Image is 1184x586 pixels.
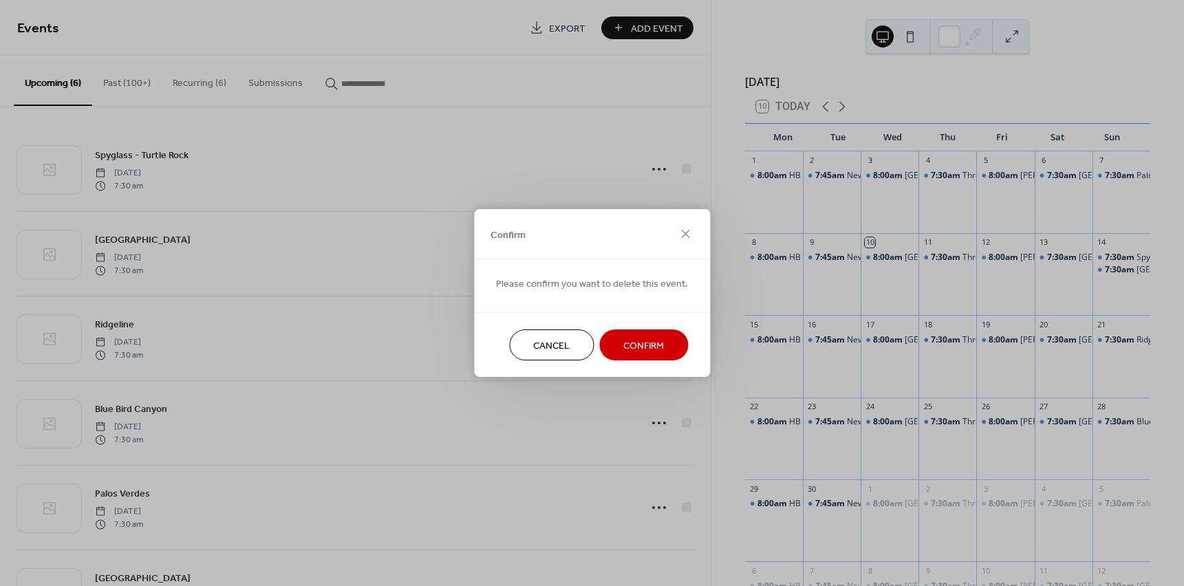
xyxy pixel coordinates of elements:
[496,277,688,292] span: Please confirm you want to delete this event.
[623,339,664,354] span: Confirm
[599,329,688,360] button: Confirm
[509,329,594,360] button: Cancel
[491,228,526,242] span: Confirm
[533,339,570,354] span: Cancel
